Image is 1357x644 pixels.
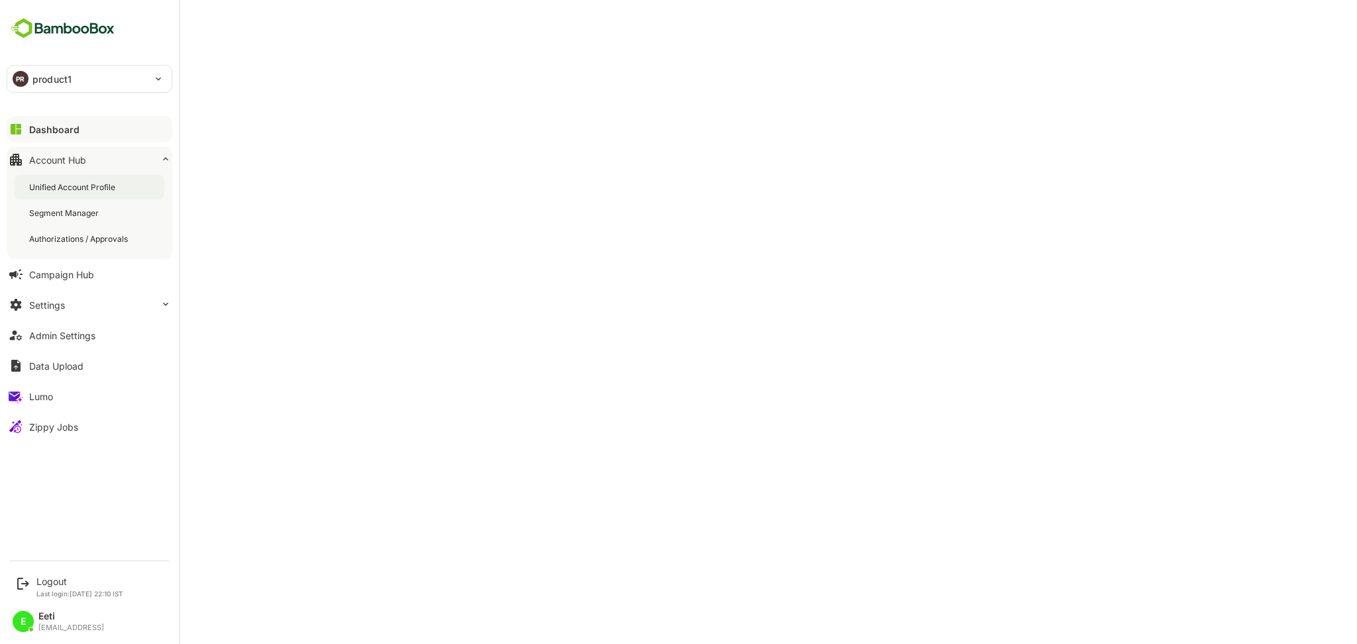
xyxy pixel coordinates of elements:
div: Dashboard [29,124,80,135]
div: Unified Account Profile [29,182,118,193]
div: PRproduct1 [7,66,172,92]
div: [EMAIL_ADDRESS] [38,623,104,632]
div: Account Hub [29,154,86,166]
div: Admin Settings [29,330,95,341]
div: Zippy Jobs [29,421,78,433]
div: Eeti [38,611,104,622]
button: Admin Settings [7,322,172,349]
p: product1 [32,72,72,86]
div: E [13,611,34,632]
div: Settings [29,299,65,311]
button: Settings [7,292,172,318]
div: Segment Manager [29,207,101,219]
button: Zippy Jobs [7,413,172,440]
button: Account Hub [7,146,172,173]
img: BambooboxFullLogoMark.5f36c76dfaba33ec1ec1367b70bb1252.svg [7,16,119,41]
button: Dashboard [7,116,172,142]
button: Lumo [7,383,172,409]
div: PR [13,71,28,87]
div: Lumo [29,391,53,402]
button: Campaign Hub [7,261,172,288]
div: Authorizations / Approvals [29,233,131,244]
div: Data Upload [29,360,83,372]
div: Logout [36,576,123,587]
p: Last login: [DATE] 22:10 IST [36,590,123,598]
button: Data Upload [7,352,172,379]
div: Campaign Hub [29,269,94,280]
